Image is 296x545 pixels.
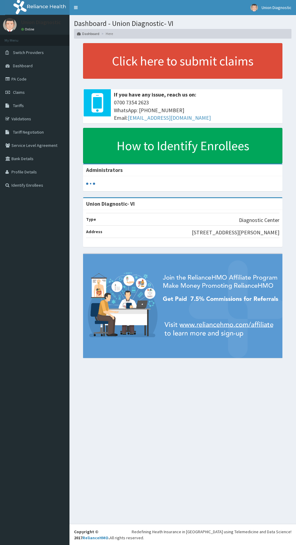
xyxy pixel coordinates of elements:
span: 0700 7354 2623 WhatsApp: [PHONE_NUMBER] Email: [114,99,279,122]
li: Here [100,31,113,36]
p: Union Diagnostic [21,20,61,25]
h1: Dashboard - Union Diagnostic- VI [74,20,291,27]
b: If you have any issue, reach us on: [114,91,196,98]
a: Click here to submit claims [83,43,282,79]
p: Diagnostic Center [239,216,279,224]
b: Type [86,217,96,222]
a: Online [21,27,36,31]
a: How to Identify Enrollees [83,128,282,163]
p: [STREET_ADDRESS][PERSON_NAME] [192,229,279,236]
a: [EMAIL_ADDRESS][DOMAIN_NAME] [128,114,211,121]
img: User Image [3,18,17,32]
span: Claims [13,90,25,95]
b: Address [86,229,102,234]
span: Tariffs [13,103,24,108]
div: Redefining Heath Insurance in [GEOGRAPHIC_DATA] using Telemedicine and Data Science! [132,529,291,535]
span: Dashboard [13,63,33,68]
svg: audio-loading [86,179,95,188]
img: User Image [250,4,258,11]
strong: Union Diagnostic- VI [86,200,135,207]
span: Switch Providers [13,50,44,55]
a: RelianceHMO [82,535,108,540]
a: Dashboard [77,31,99,36]
strong: Copyright © 2017 . [74,529,110,540]
span: Union Diagnostic [262,5,291,10]
b: Administrators [86,166,123,173]
span: Tariff Negotiation [13,129,44,135]
img: provider-team-banner.png [83,254,282,358]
